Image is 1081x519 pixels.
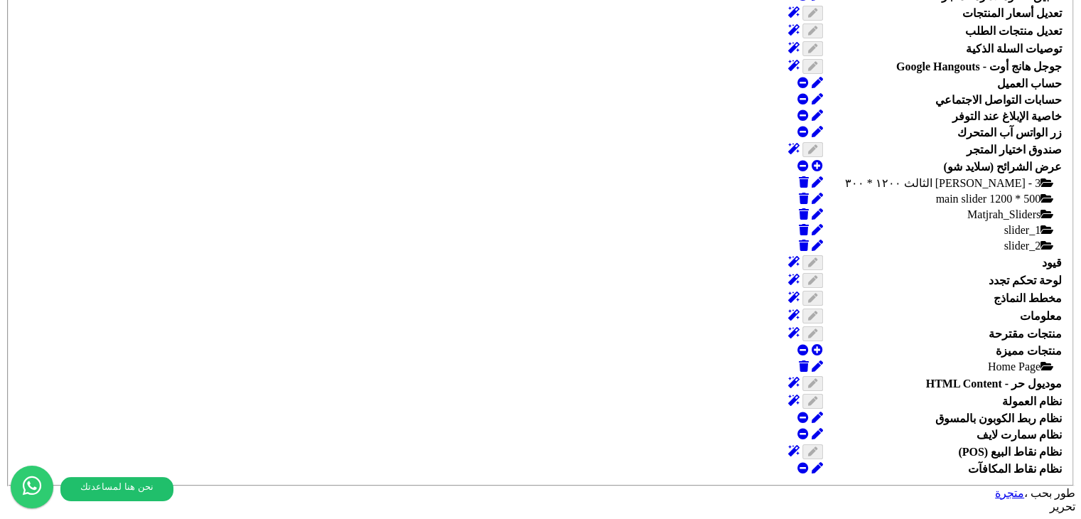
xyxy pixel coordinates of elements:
b: نظام نقاط المكافآت [968,463,1062,475]
b: نظام العمولة [1002,395,1062,407]
b: نظام نقاط البيع (POS) [958,446,1062,458]
b: نظام سمارت لايف [977,429,1062,441]
td: slider_2 [825,239,1063,253]
footer: طور بحب ، [6,486,1075,500]
b: صندوق اختيار المتجر [967,144,1062,156]
b: منتجات مميزة [996,345,1062,357]
td: Matjrah_Sliders [825,208,1063,222]
b: خاصية الإبلاغ عند التوفر [952,110,1062,122]
td: main slider 1200 * 500 [825,192,1063,206]
b: جوجل هانج أوت - Google Hangouts [896,60,1062,73]
b: عرض الشرائح (سلايد شو) [943,161,1062,173]
td: 3 - [PERSON_NAME] الثالث ١٢٠٠ * ٣٠٠ [825,176,1063,191]
b: زر الواتس آب المتحرك [957,127,1062,139]
b: تعديل منتجات الطلب [965,25,1062,37]
div: تحرير [6,500,1075,513]
b: نظام ربط الكوبون بالمسوق [935,412,1062,424]
b: منتجات مقترحة [989,328,1062,340]
td: slider_1 [825,223,1063,237]
b: حسابات التواصل الاجتماعي [935,94,1062,106]
b: لوحة تحكم تجدد [989,274,1062,287]
b: مخطط النماذج [994,292,1062,304]
b: معلومات [1020,310,1062,322]
td: Home Page [825,360,1063,374]
b: قيود [1042,257,1062,269]
a: متجرة [995,487,1024,499]
b: توصيات السلة الذكية [966,43,1062,55]
b: موديول حر - HTML Content [926,378,1062,390]
b: تعديل أسعار المنتجات [962,7,1062,19]
b: حساب العميل [997,77,1062,90]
